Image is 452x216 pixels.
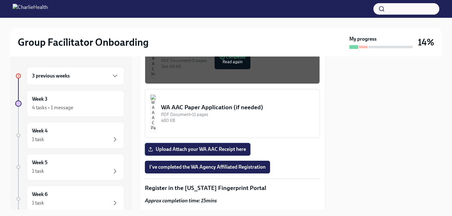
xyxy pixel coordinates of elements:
h6: Week 6 [32,191,48,198]
strong: Approx completion time: 15mins [145,198,217,204]
button: WA AAC Paper Application (if needed)PDF Document•11 pages480 KB [145,89,320,138]
a: Week 61 task [15,186,124,212]
div: 4 tasks • 1 message [32,104,73,111]
div: 3 previous weeks [27,67,124,85]
button: I've completed the WA Agency Affiliated Registration [145,161,270,173]
a: Week 51 task [15,154,124,180]
img: WA AAC Instructions [150,40,156,78]
img: WA AAC Paper Application (if needed) [150,94,156,132]
a: Week 34 tasks • 1 message [15,90,124,117]
span: Upload Attach your WA AAC Receipt here [149,146,246,152]
label: Upload Attach your WA AAC Receipt here [145,143,250,156]
p: Register in the [US_STATE] Fingerprint Portal [145,184,320,192]
img: CharlieHealth [13,4,48,14]
div: 1 task [32,199,44,206]
div: PDF Document • 11 pages [161,111,314,118]
div: PDF Document • 6 pages [161,57,314,64]
div: 480 KB [161,118,314,124]
h2: Group Facilitator Onboarding [18,36,149,49]
div: WA AAC Paper Application (if needed) [161,103,314,111]
h6: Week 3 [32,96,48,103]
div: 1 task [32,168,44,175]
div: 344.66 KB [161,64,314,70]
h3: 14% [418,37,434,48]
a: Week 41 task [15,122,124,149]
span: I've completed the WA Agency Affiliated Registration [149,164,266,170]
h6: Week 4 [32,127,48,134]
h6: 3 previous weeks [32,72,70,79]
button: WA AAC InstructionsPDF Document•6 pages344.66 KBCompletedRead again [145,35,320,84]
h6: Week 5 [32,159,48,166]
strong: My progress [349,36,377,43]
div: 1 task [32,136,44,143]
